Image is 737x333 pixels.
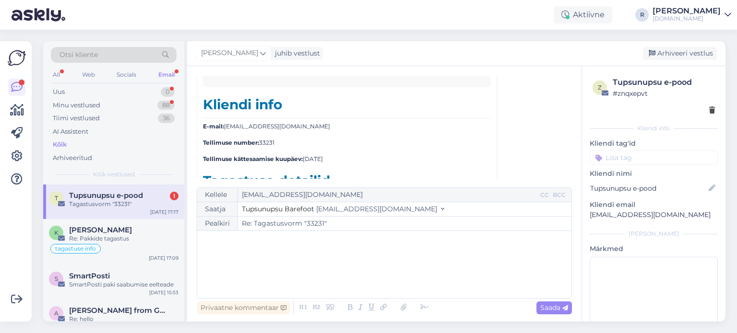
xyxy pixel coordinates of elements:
span: K [54,229,59,236]
div: Minu vestlused [53,101,100,110]
input: Lisa tag [590,150,718,165]
span: z [598,84,602,91]
div: R [635,8,649,22]
strong: Tellimuse kättesaamise kuupäev: [203,155,303,162]
div: [DATE] 15:53 [149,289,178,296]
p: Kliendi tag'id [590,138,718,149]
div: SmartPosti paki saabumise eelteade [69,280,178,289]
p: [DATE] [203,155,491,163]
div: Re: Pakkide tagastus [69,234,178,243]
input: Write subject here... [238,217,571,230]
input: Recepient... [238,188,538,202]
span: Kõik vestlused [93,170,135,179]
div: Pealkiri [197,217,238,230]
div: juhib vestlust [271,48,320,58]
div: # znqxepvt [613,88,715,99]
div: Arhiveeritud [53,153,92,163]
div: Kõik [53,140,67,149]
div: AI Assistent [53,127,88,137]
h3: Tagastuse detailid [203,173,491,195]
span: Arshak from GTranslate [69,306,169,315]
div: 0 [161,87,175,97]
h3: Kliendi info [203,97,491,118]
p: Kliendi nimi [590,169,718,179]
div: Privaatne kommentaar [197,301,290,314]
div: Kliendi info [590,124,718,133]
div: Tagastusvorm "33231" [69,200,178,208]
span: tagastuse info [55,246,96,252]
div: All [51,69,62,81]
p: 33231 [203,138,491,147]
p: Märkmed [590,244,718,254]
span: S [55,275,58,282]
div: [DATE] 17:17 [150,208,178,216]
div: [PERSON_NAME] [590,230,718,238]
span: Tupsunupsu e-pood [69,191,143,200]
p: [EMAIL_ADDRESS][DOMAIN_NAME] [203,122,491,131]
div: CC [538,191,551,199]
span: Kristel Krangolm [69,226,132,234]
span: Tupsunupsu Barefoot [242,205,314,213]
span: [EMAIL_ADDRESS][DOMAIN_NAME] [316,205,437,213]
div: Re: hello [69,315,178,323]
div: 88 [157,101,175,110]
div: Aktiivne [554,6,612,23]
div: Tiimi vestlused [53,114,100,123]
strong: E-mail: [203,123,224,130]
span: SmartPosti [69,272,110,280]
div: Kellele [197,188,238,202]
div: Socials [115,69,138,81]
div: 1 [170,192,178,200]
span: Otsi kliente [59,50,98,60]
div: 36 [158,114,175,123]
div: Arhiveeri vestlus [643,47,717,60]
div: Uus [53,87,65,97]
div: [DOMAIN_NAME] [653,15,721,23]
span: Saada [540,303,568,312]
div: [DATE] 17:09 [149,254,178,262]
input: Lisa nimi [590,183,707,194]
div: Web [80,69,97,81]
img: Askly Logo [8,49,26,67]
p: [EMAIL_ADDRESS][DOMAIN_NAME] [590,210,718,220]
div: BCC [551,191,568,199]
div: Saatja [197,202,238,216]
div: Tupsunupsu e-pood [613,77,715,88]
strong: Tellimuse number: [203,139,259,146]
span: A [54,310,59,317]
a: [PERSON_NAME][DOMAIN_NAME] [653,7,731,23]
p: Kliendi email [590,200,718,210]
div: Email [156,69,177,81]
span: T [55,195,58,202]
div: [PERSON_NAME] [653,7,721,15]
button: Tupsunupsu Barefoot [EMAIL_ADDRESS][DOMAIN_NAME] [242,204,444,214]
span: [PERSON_NAME] [201,48,258,58]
